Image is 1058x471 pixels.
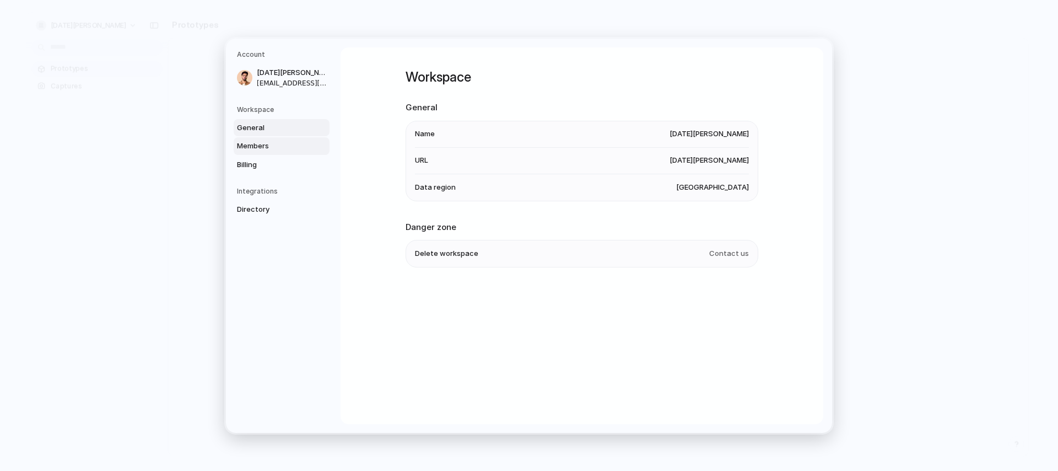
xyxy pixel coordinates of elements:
[415,181,456,192] span: Data region
[234,201,330,218] a: Directory
[234,64,330,92] a: [DATE][PERSON_NAME][EMAIL_ADDRESS][DOMAIN_NAME]
[234,119,330,136] a: General
[237,204,307,215] span: Directory
[406,101,758,114] h2: General
[237,104,330,114] h5: Workspace
[676,181,749,192] span: [GEOGRAPHIC_DATA]
[257,67,327,78] span: [DATE][PERSON_NAME]
[406,221,758,233] h2: Danger zone
[415,129,435,140] span: Name
[257,78,327,88] span: [EMAIL_ADDRESS][DOMAIN_NAME]
[237,50,330,60] h5: Account
[415,248,478,259] span: Delete workspace
[237,159,307,170] span: Billing
[709,248,749,259] span: Contact us
[234,137,330,155] a: Members
[670,155,749,166] span: [DATE][PERSON_NAME]
[237,122,307,133] span: General
[234,156,330,173] a: Billing
[670,129,749,140] span: [DATE][PERSON_NAME]
[237,186,330,196] h5: Integrations
[415,155,428,166] span: URL
[406,67,758,87] h1: Workspace
[237,141,307,152] span: Members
